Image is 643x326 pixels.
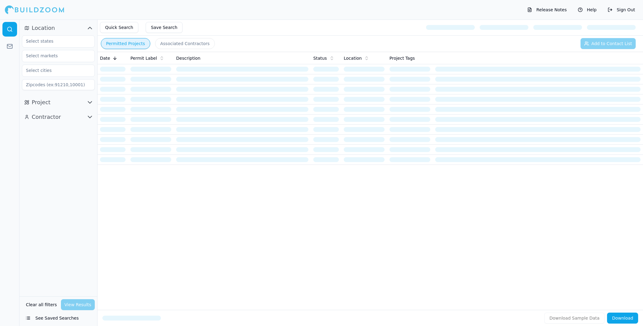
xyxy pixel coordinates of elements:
input: Select states [22,36,87,47]
button: Help [575,5,600,15]
span: Location [344,55,362,61]
span: Status [313,55,327,61]
input: Zipcodes (ex:91210,10001) [22,79,95,90]
button: Sign Out [605,5,638,15]
button: Project [22,97,95,107]
button: Contractor [22,112,95,122]
span: Project Tags [389,55,415,61]
button: Release Notes [524,5,570,15]
button: Save Search [146,22,183,33]
span: Description [176,55,201,61]
span: Permit Label [130,55,157,61]
button: Quick Search [100,22,138,33]
input: Select cities [22,65,87,76]
button: Clear all filters [24,299,59,310]
span: Project [32,98,51,107]
button: Associated Contractors [155,38,215,49]
span: Contractor [32,113,61,121]
input: Select markets [22,50,87,61]
button: Download [607,313,638,324]
button: See Saved Searches [22,313,95,324]
span: Date [100,55,110,61]
button: Permitted Projects [101,38,150,49]
span: Location [32,24,55,32]
button: Location [22,23,95,33]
